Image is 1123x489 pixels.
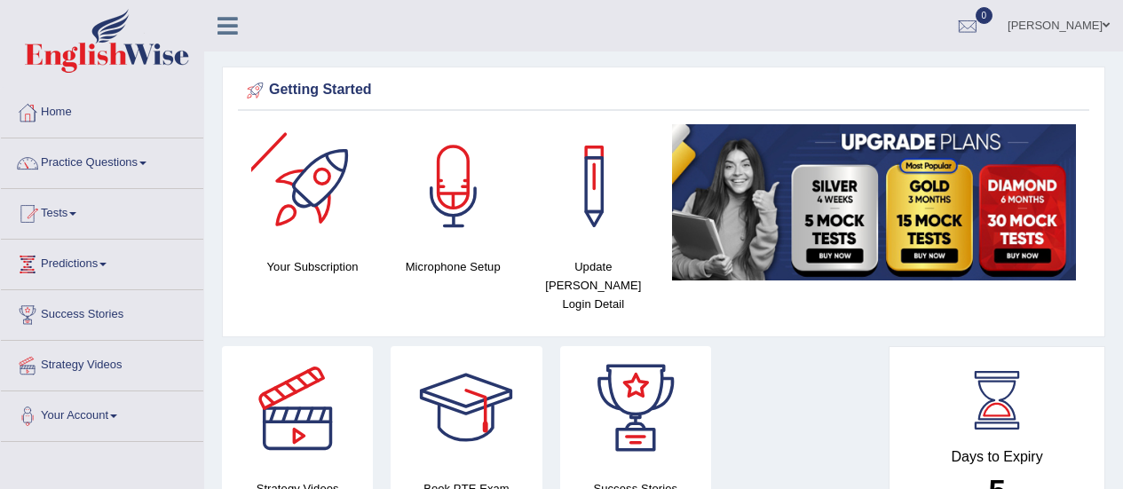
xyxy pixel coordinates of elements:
a: Your Account [1,391,203,436]
h4: Your Subscription [251,257,374,276]
a: Predictions [1,240,203,284]
h4: Update [PERSON_NAME] Login Detail [532,257,654,313]
img: small5.jpg [672,124,1076,280]
a: Tests [1,189,203,233]
a: Strategy Videos [1,341,203,385]
div: Getting Started [242,77,1085,104]
h4: Microphone Setup [391,257,514,276]
h4: Days to Expiry [909,449,1085,465]
a: Practice Questions [1,138,203,183]
a: Home [1,88,203,132]
a: Success Stories [1,290,203,335]
span: 0 [976,7,993,24]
